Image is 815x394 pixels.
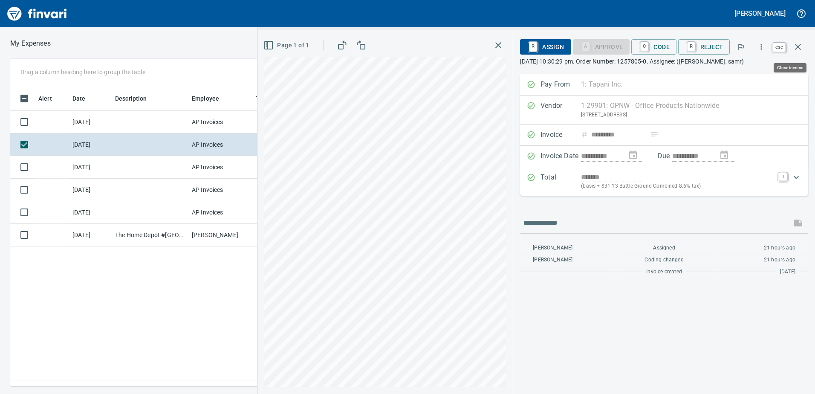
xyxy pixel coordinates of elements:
[540,172,581,191] p: Total
[188,224,252,246] td: [PERSON_NAME]
[752,38,771,56] button: More
[529,42,537,51] a: R
[188,156,252,179] td: AP Invoices
[731,38,750,56] button: Flag
[72,93,97,104] span: Date
[533,244,572,252] span: [PERSON_NAME]
[520,39,571,55] button: RAssign
[256,93,283,104] span: Team
[631,39,676,55] button: CCode
[764,244,795,252] span: 21 hours ago
[640,42,648,51] a: C
[38,93,52,104] span: Alert
[69,111,112,133] td: [DATE]
[72,93,86,104] span: Date
[734,9,786,18] h5: [PERSON_NAME]
[653,244,675,252] span: Assigned
[520,57,808,66] p: [DATE] 10:30:29 pm. Order Number: 1257805-0. Assignee: ([PERSON_NAME], samr)
[764,256,795,264] span: 21 hours ago
[10,38,51,49] nav: breadcrumb
[520,167,808,196] div: Expand
[188,133,252,156] td: AP Invoices
[69,156,112,179] td: [DATE]
[646,268,682,276] span: Invoice created
[773,43,786,52] a: esc
[188,179,252,201] td: AP Invoices
[69,224,112,246] td: [DATE]
[788,213,808,233] span: This records your message into the invoice and notifies anyone mentioned
[687,42,695,51] a: R
[533,256,572,264] span: [PERSON_NAME]
[69,133,112,156] td: [DATE]
[638,40,670,54] span: Code
[678,39,730,55] button: RReject
[192,93,219,104] span: Employee
[5,3,69,24] img: Finvari
[265,40,309,51] span: Page 1 of 1
[527,40,564,54] span: Assign
[256,93,272,104] span: Team
[779,172,787,181] a: T
[573,43,630,50] div: Coding Required
[192,93,230,104] span: Employee
[115,93,147,104] span: Description
[10,38,51,49] p: My Expenses
[38,93,63,104] span: Alert
[69,201,112,224] td: [DATE]
[20,68,145,76] p: Drag a column heading here to group the table
[685,40,723,54] span: Reject
[262,38,312,53] button: Page 1 of 1
[188,201,252,224] td: AP Invoices
[732,7,788,20] button: [PERSON_NAME]
[112,224,188,246] td: The Home Depot #[GEOGRAPHIC_DATA]
[644,256,683,264] span: Coding changed
[115,93,158,104] span: Description
[581,182,774,191] p: (basis + $31.13 Battle Ground Combined 8.6% tax)
[69,179,112,201] td: [DATE]
[188,111,252,133] td: AP Invoices
[780,268,795,276] span: [DATE]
